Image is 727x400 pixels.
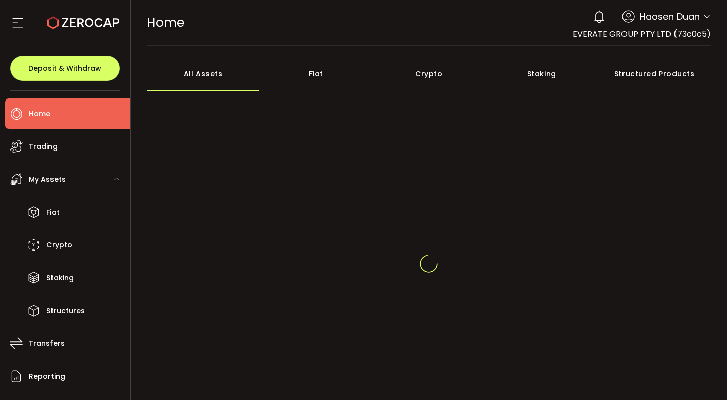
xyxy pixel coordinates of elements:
span: Trading [29,139,58,154]
span: Structures [46,304,85,318]
span: Haosen Duan [640,10,700,23]
div: Structured Products [598,56,711,91]
span: Crypto [46,238,72,253]
span: My Assets [29,172,66,187]
div: Staking [485,56,598,91]
button: Deposit & Withdraw [10,56,120,81]
span: Deposit & Withdraw [28,65,101,72]
span: Transfers [29,336,65,351]
div: Crypto [373,56,486,91]
span: Home [147,14,184,31]
span: EVERATE GROUP PTY LTD (73c0c5) [573,28,711,40]
span: Reporting [29,369,65,384]
div: All Assets [147,56,260,91]
span: Home [29,107,50,121]
span: Staking [46,271,74,285]
div: Fiat [259,56,373,91]
span: Fiat [46,205,60,220]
